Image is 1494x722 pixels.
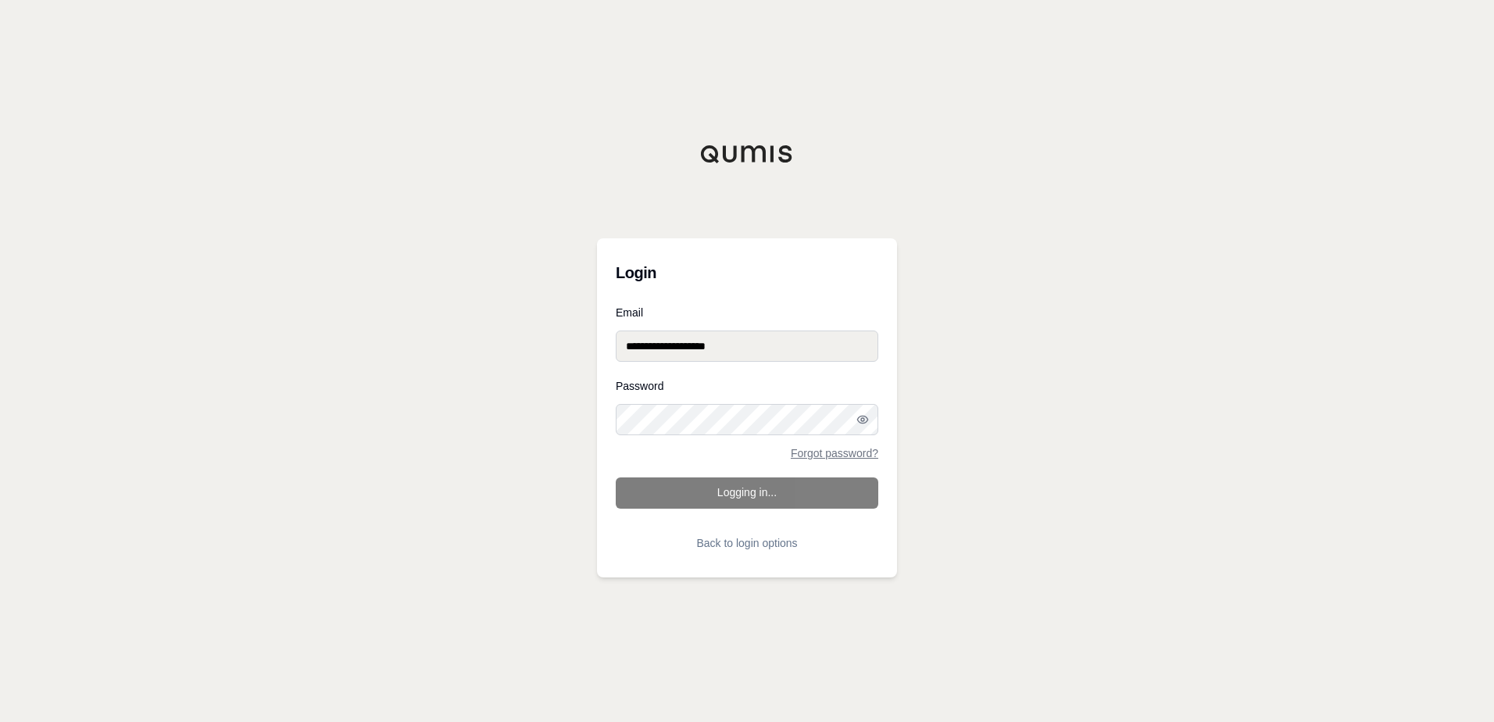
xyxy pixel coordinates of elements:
button: Back to login options [616,527,878,559]
h3: Login [616,257,878,288]
label: Email [616,307,878,318]
a: Forgot password? [791,448,878,459]
label: Password [616,381,878,391]
img: Qumis [700,145,794,163]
